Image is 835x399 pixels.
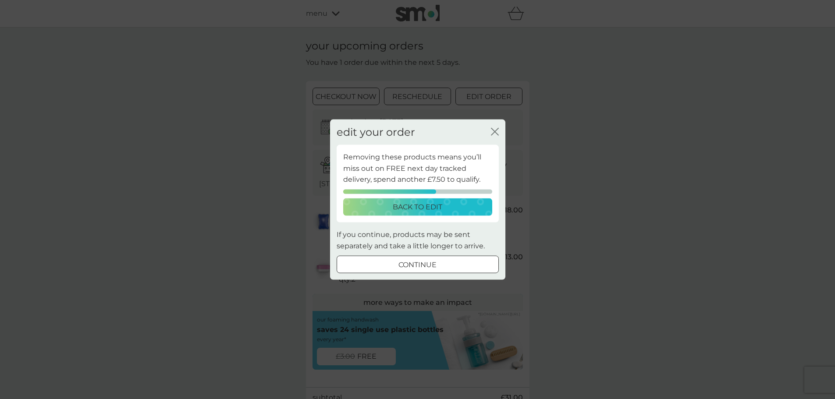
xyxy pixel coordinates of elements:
[337,126,415,138] h2: edit your order
[491,127,499,137] button: close
[337,229,499,251] p: If you continue, products may be sent separately and take a little longer to arrive.
[343,198,492,216] button: back to edit
[393,201,442,213] p: back to edit
[398,259,437,271] p: continue
[337,256,499,273] button: continue
[343,152,492,185] p: Removing these products means you’ll miss out on FREE next day tracked delivery, spend another £7...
